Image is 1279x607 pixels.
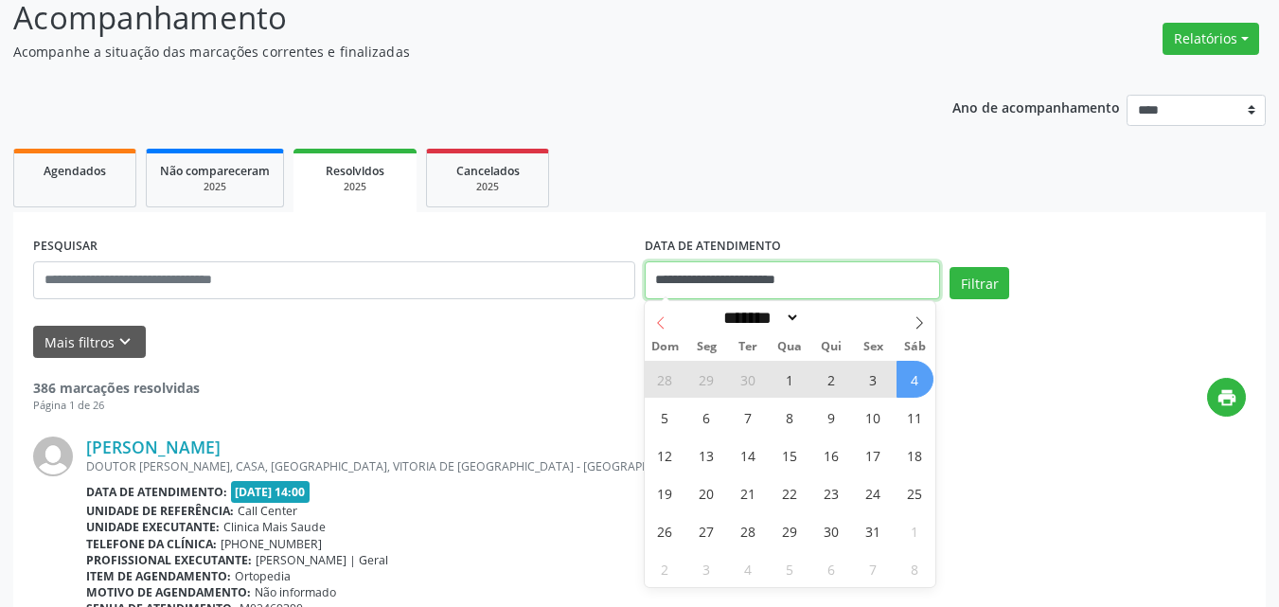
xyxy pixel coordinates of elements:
[231,481,311,503] span: [DATE] 14:00
[440,180,535,194] div: 2025
[813,399,850,436] span: Outubro 9, 2025
[730,399,767,436] span: Outubro 7, 2025
[86,584,251,600] b: Motivo de agendamento:
[772,399,808,436] span: Outubro 8, 2025
[33,437,73,476] img: img
[772,550,808,587] span: Novembro 5, 2025
[769,341,810,353] span: Qua
[33,326,146,359] button: Mais filtroskeyboard_arrow_down
[897,550,933,587] span: Novembro 8, 2025
[772,474,808,511] span: Outubro 22, 2025
[647,437,684,473] span: Outubro 12, 2025
[897,474,933,511] span: Outubro 25, 2025
[645,232,781,261] label: DATA DE ATENDIMENTO
[952,95,1120,118] p: Ano de acompanhamento
[688,512,725,549] span: Outubro 27, 2025
[86,519,220,535] b: Unidade executante:
[730,550,767,587] span: Novembro 4, 2025
[86,568,231,584] b: Item de agendamento:
[730,474,767,511] span: Outubro 21, 2025
[256,552,388,568] span: [PERSON_NAME] | Geral
[647,474,684,511] span: Outubro 19, 2025
[160,180,270,194] div: 2025
[813,512,850,549] span: Outubro 30, 2025
[86,503,234,519] b: Unidade de referência:
[727,341,769,353] span: Ter
[894,341,935,353] span: Sáb
[647,512,684,549] span: Outubro 26, 2025
[86,552,252,568] b: Profissional executante:
[855,361,892,398] span: Outubro 3, 2025
[647,550,684,587] span: Novembro 2, 2025
[86,458,1246,474] div: DOUTOR [PERSON_NAME], CASA, [GEOGRAPHIC_DATA], VITORIA DE [GEOGRAPHIC_DATA] - [GEOGRAPHIC_DATA]
[730,437,767,473] span: Outubro 14, 2025
[855,437,892,473] span: Outubro 17, 2025
[855,399,892,436] span: Outubro 10, 2025
[1207,378,1246,417] button: print
[813,550,850,587] span: Novembro 6, 2025
[685,341,727,353] span: Seg
[115,331,135,352] i: keyboard_arrow_down
[897,361,933,398] span: Outubro 4, 2025
[688,550,725,587] span: Novembro 3, 2025
[730,361,767,398] span: Setembro 30, 2025
[223,519,326,535] span: Clinica Mais Saude
[307,180,403,194] div: 2025
[456,163,520,179] span: Cancelados
[326,163,384,179] span: Resolvidos
[718,308,801,328] select: Month
[730,512,767,549] span: Outubro 28, 2025
[772,512,808,549] span: Outubro 29, 2025
[688,361,725,398] span: Setembro 29, 2025
[647,361,684,398] span: Setembro 28, 2025
[852,341,894,353] span: Sex
[772,437,808,473] span: Outubro 15, 2025
[645,341,686,353] span: Dom
[688,437,725,473] span: Outubro 13, 2025
[235,568,291,584] span: Ortopedia
[897,512,933,549] span: Novembro 1, 2025
[44,163,106,179] span: Agendados
[33,379,200,397] strong: 386 marcações resolvidas
[86,437,221,457] a: [PERSON_NAME]
[33,398,200,414] div: Página 1 de 26
[1217,387,1237,408] i: print
[813,437,850,473] span: Outubro 16, 2025
[855,512,892,549] span: Outubro 31, 2025
[86,536,217,552] b: Telefone da clínica:
[855,474,892,511] span: Outubro 24, 2025
[238,503,297,519] span: Call Center
[1163,23,1259,55] button: Relatórios
[688,474,725,511] span: Outubro 20, 2025
[813,361,850,398] span: Outubro 2, 2025
[810,341,852,353] span: Qui
[13,42,890,62] p: Acompanhe a situação das marcações correntes e finalizadas
[33,232,98,261] label: PESQUISAR
[897,399,933,436] span: Outubro 11, 2025
[813,474,850,511] span: Outubro 23, 2025
[855,550,892,587] span: Novembro 7, 2025
[86,484,227,500] b: Data de atendimento:
[221,536,322,552] span: [PHONE_NUMBER]
[647,399,684,436] span: Outubro 5, 2025
[950,267,1009,299] button: Filtrar
[160,163,270,179] span: Não compareceram
[897,437,933,473] span: Outubro 18, 2025
[255,584,336,600] span: Não informado
[772,361,808,398] span: Outubro 1, 2025
[688,399,725,436] span: Outubro 6, 2025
